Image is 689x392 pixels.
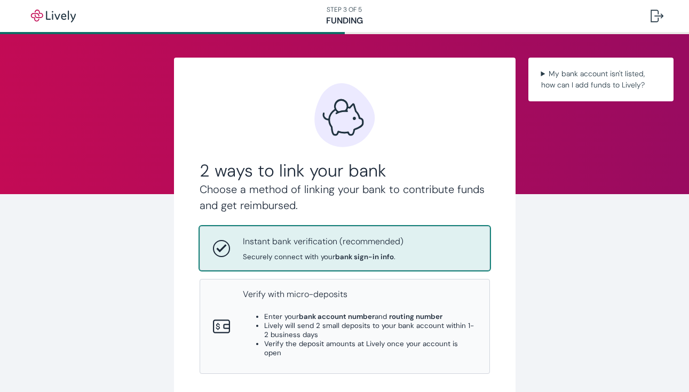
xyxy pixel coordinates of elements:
strong: bank sign-in info [335,252,394,261]
li: Lively will send 2 small deposits to your bank account within 1-2 business days [264,321,477,339]
button: Instant bank verificationInstant bank verification (recommended)Securely connect with yourbank si... [200,227,489,270]
h4: Choose a method of linking your bank to contribute funds and get reimbursed. [200,181,490,213]
strong: bank account number [299,312,375,321]
p: Verify with micro-deposits [243,288,477,301]
svg: Instant bank verification [213,240,230,257]
p: Instant bank verification (recommended) [243,235,403,248]
li: Enter your and [264,312,477,321]
summary: My bank account isn't listed, how can I add funds to Lively? [537,66,665,93]
li: Verify the deposit amounts at Lively once your account is open [264,339,477,357]
svg: Micro-deposits [213,318,230,335]
span: Securely connect with your . [243,252,403,261]
h2: 2 ways to link your bank [200,160,490,181]
button: Log out [642,3,672,29]
strong: routing number [389,312,442,321]
button: Micro-depositsVerify with micro-depositsEnter yourbank account numberand routing numberLively wil... [200,279,489,373]
img: Lively [23,10,83,22]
